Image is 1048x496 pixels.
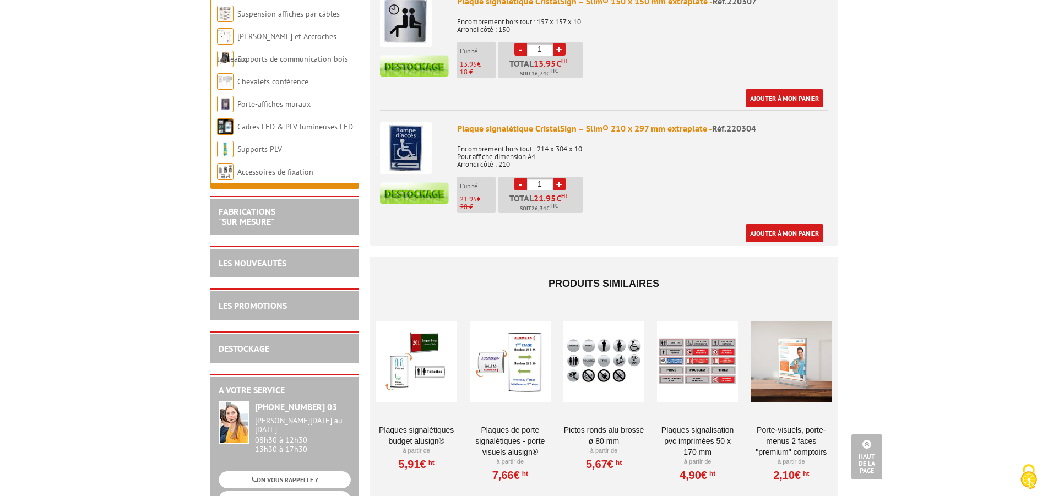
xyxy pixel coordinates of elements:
[380,122,432,174] img: Plaque signalétique CristalSign – Slim® 210 x 297 mm extraplate
[380,182,449,204] img: destockage
[237,77,308,86] a: Chevalets conférence
[460,203,496,211] p: 28 €
[520,204,558,213] span: Soit €
[237,122,353,132] a: Cadres LED & PLV lumineuses LED
[217,73,234,90] img: Chevalets conférence
[255,416,351,435] div: [PERSON_NAME][DATE] au [DATE]
[531,69,546,78] span: 16,74
[746,224,823,242] a: Ajouter à mon panier
[801,470,809,477] sup: HT
[556,59,561,68] span: €
[217,31,336,64] a: [PERSON_NAME] et Accroches tableaux
[492,472,528,478] a: 7,66€HT
[460,194,477,204] span: 21.95
[561,57,568,65] sup: HT
[470,424,551,457] a: Plaques de porte signalétiques - Porte Visuels AluSign®
[751,457,832,466] p: À partir de
[426,459,435,466] sup: HT
[1015,463,1042,490] img: Cookies (fenêtre modale)
[237,144,282,154] a: Supports PLV
[460,68,496,76] p: 18 €
[751,424,832,457] a: Porte-visuels, Porte-menus 2 faces "Premium" comptoirs
[534,194,556,203] span: 21.95
[217,96,234,112] img: Porte-affiches muraux
[657,424,738,457] a: Plaques signalisation PVC imprimées 50 x 170 mm
[457,10,828,34] p: Encombrement hors tout : 157 x 157 x 10 Arrondi côté : 150
[219,401,249,444] img: widget-service.jpg
[712,123,756,134] span: Réf.220304
[217,118,234,135] img: Cadres LED & PLV lumineuses LED
[563,446,644,455] p: À partir de
[514,178,527,190] a: -
[534,59,556,68] span: 13.95
[217,163,234,180] img: Accessoires de fixation
[376,446,457,455] p: À partir de
[460,61,496,68] p: €
[237,99,311,109] a: Porte-affiches muraux
[553,43,566,56] a: +
[520,470,528,477] sup: HT
[707,470,715,477] sup: HT
[550,68,558,74] sup: TTC
[217,141,234,157] img: Supports PLV
[457,122,828,135] div: Plaque signalétique CristalSign – Slim® 210 x 297 mm extraplate -
[550,203,558,209] sup: TTC
[237,9,340,19] a: Suspension affiches par câbles
[680,472,715,478] a: 4,90€HT
[217,6,234,22] img: Suspension affiches par câbles
[217,28,234,45] img: Cimaises et Accroches tableaux
[237,167,313,177] a: Accessoires de fixation
[457,138,828,168] p: Encombrement hors tout : 214 x 304 x 10 Pour affiche dimension A4 Arrondi côté : 210
[460,59,477,69] span: 13.95
[1009,459,1048,496] button: Cookies (fenêtre modale)
[851,434,882,479] a: Haut de la page
[556,194,561,203] span: €
[514,43,527,56] a: -
[501,59,583,78] p: Total
[553,178,566,190] a: +
[219,471,351,488] a: ON VOUS RAPPELLE ?
[563,424,644,446] a: Pictos ronds alu brossé Ø 80 mm
[460,182,496,190] p: L'unité
[219,343,269,354] a: DESTOCKAGE
[380,55,449,77] img: destockage
[255,401,337,412] strong: [PHONE_NUMBER] 03
[460,195,496,203] p: €
[613,459,622,466] sup: HT
[746,89,823,107] a: Ajouter à mon panier
[399,461,435,467] a: 5,91€HT
[657,457,738,466] p: À partir de
[520,69,558,78] span: Soit €
[549,278,659,289] span: Produits similaires
[219,385,351,395] h2: A votre service
[255,416,351,454] div: 08h30 à 12h30 13h30 à 17h30
[219,206,275,227] a: FABRICATIONS"Sur Mesure"
[376,424,457,446] a: Plaques Signalétiques Budget AluSign®
[531,204,546,213] span: 26,34
[561,192,568,200] sup: HT
[237,54,348,64] a: Supports de communication bois
[219,300,287,311] a: LES PROMOTIONS
[470,457,551,466] p: À partir de
[219,258,286,269] a: LES NOUVEAUTÉS
[501,194,583,213] p: Total
[586,461,622,467] a: 5,67€HT
[773,472,809,478] a: 2,10€HT
[460,47,496,55] p: L'unité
